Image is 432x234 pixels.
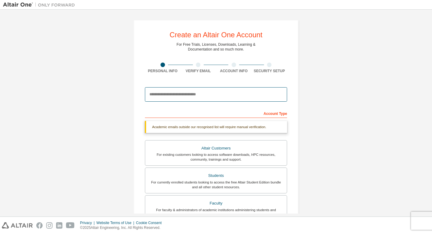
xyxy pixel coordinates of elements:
[36,222,43,229] img: facebook.svg
[177,42,256,52] div: For Free Trials, Licenses, Downloads, Learning & Documentation and so much more.
[216,69,252,73] div: Account Info
[149,152,283,162] div: For existing customers looking to access software downloads, HPC resources, community, trainings ...
[149,199,283,208] div: Faculty
[136,220,165,225] div: Cookie Consent
[145,108,287,118] div: Account Type
[181,69,216,73] div: Verify Email
[149,171,283,180] div: Students
[96,220,136,225] div: Website Terms of Use
[149,180,283,189] div: For currently enrolled students looking to access the free Altair Student Edition bundle and all ...
[3,2,78,8] img: Altair One
[80,225,165,230] p: © 2025 Altair Engineering, Inc. All Rights Reserved.
[66,222,75,229] img: youtube.svg
[145,121,287,133] div: Academic emails outside our recognised list will require manual verification.
[252,69,287,73] div: Security Setup
[149,144,283,152] div: Altair Customers
[145,69,181,73] div: Personal Info
[169,31,262,38] div: Create an Altair One Account
[56,222,62,229] img: linkedin.svg
[80,220,96,225] div: Privacy
[2,222,33,229] img: altair_logo.svg
[149,208,283,217] div: For faculty & administrators of academic institutions administering students and accessing softwa...
[46,222,52,229] img: instagram.svg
